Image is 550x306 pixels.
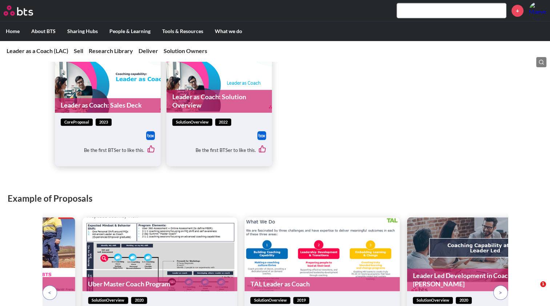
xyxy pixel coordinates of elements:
iframe: Intercom live chat [525,281,543,299]
a: Uber Master Coach Program [82,277,237,291]
a: Profile [529,2,546,19]
label: Sharing Hubs [61,22,104,41]
a: Leader as a Coach (LAC) [7,47,68,54]
span: 1 [540,281,546,287]
a: TAL Leader as Coach [245,277,400,291]
a: Download file from Box [146,131,155,140]
img: BTS Logo [4,5,33,16]
span: solutionOverview [88,297,128,303]
div: Be the first BTSer to like this. [61,140,155,160]
a: Solution Owners [164,47,207,54]
label: About BTS [25,22,61,41]
span: solutionOverview [413,297,453,303]
span: 2022 [215,118,231,126]
span: 2019 [293,297,309,303]
a: Leader as Coach: Sales Deck [55,98,161,112]
div: Be the first BTSer to like this. [172,140,266,160]
img: Box logo [257,131,266,140]
label: Tools & Resources [156,22,209,41]
a: Sell [74,47,83,54]
span: 2023 [96,118,112,126]
a: Deliver [138,47,158,54]
label: People & Learning [104,22,156,41]
span: 2020 [131,297,147,303]
a: Go home [4,5,47,16]
span: 2020 [456,297,472,303]
span: coreProposal [61,118,93,126]
a: Download file from Box [257,131,266,140]
img: Box logo [146,131,155,140]
a: Leader as Coach: Solution Overview [166,90,272,113]
img: Maeve O'connor [529,2,546,19]
label: What we do [209,22,248,41]
a: Research Library [89,47,133,54]
span: solutionOverview [250,297,290,303]
a: + [511,5,523,17]
span: solutionOverview [172,118,212,126]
